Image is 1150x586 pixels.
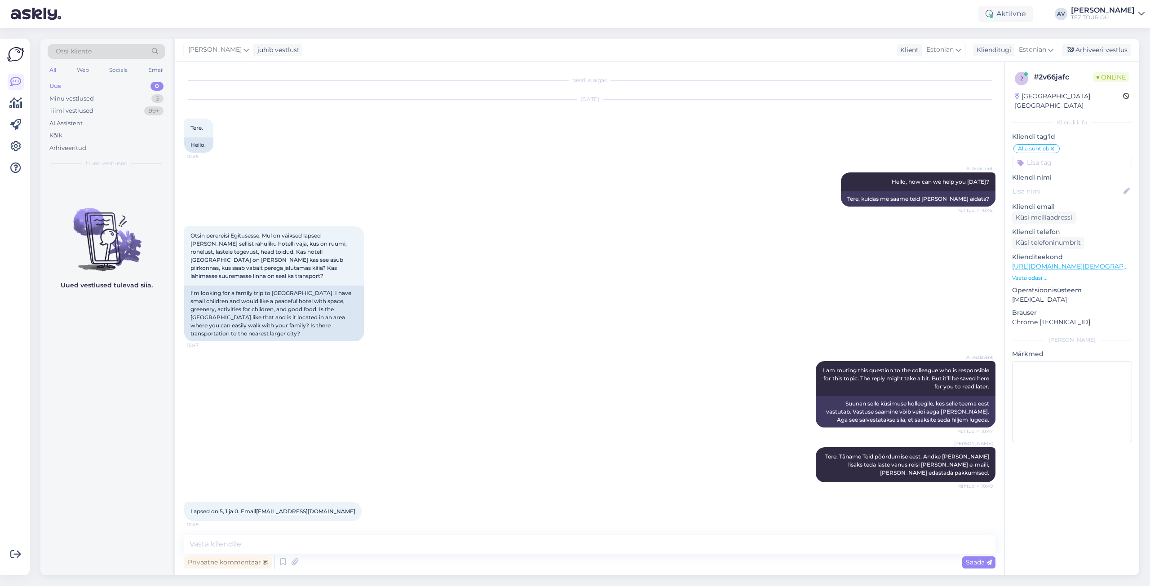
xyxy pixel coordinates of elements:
[1012,308,1132,317] p: Brauser
[1012,202,1132,211] p: Kliendi email
[1012,227,1132,237] p: Kliendi telefon
[190,232,348,279] span: Otsin perereisi Egitusesse. Mul on väiksed lapsed [PERSON_NAME] sellist rahuliku hotelli vaja, ku...
[978,6,1033,22] div: Aktiivne
[973,45,1011,55] div: Klienditugi
[1012,119,1132,127] div: Kliendi info
[1012,132,1132,141] p: Kliendi tag'id
[1055,8,1067,20] div: AV
[1012,252,1132,262] p: Klienditeekond
[184,76,995,84] div: Vestlus algas
[954,440,993,447] span: [PERSON_NAME]
[1012,317,1132,327] p: Chrome [TECHNICAL_ID]
[150,82,164,91] div: 0
[187,521,221,528] span: 10:49
[1015,92,1123,110] div: [GEOGRAPHIC_DATA], [GEOGRAPHIC_DATA]
[190,124,203,131] span: Tere.
[61,281,153,290] p: Uued vestlused tulevad siia.
[49,82,61,91] div: Uus
[49,106,93,115] div: Tiimi vestlused
[49,131,62,140] div: Kõik
[1071,14,1135,21] div: TEZ TOUR OÜ
[146,64,165,76] div: Email
[1018,146,1049,151] span: Alla suhtleb
[841,191,995,207] div: Tere, kuidas me saame teid [PERSON_NAME] aidata?
[1020,75,1023,82] span: 2
[49,94,94,103] div: Minu vestlused
[187,342,221,348] span: 10:47
[56,47,92,56] span: Otsi kliente
[1012,295,1132,304] p: [MEDICAL_DATA]
[1071,7,1145,21] a: [PERSON_NAME]TEZ TOUR OÜ
[959,354,993,361] span: AI Assistent
[187,153,221,160] span: 10:45
[107,64,129,76] div: Socials
[75,64,91,76] div: Web
[825,453,991,476] span: Tere. Täname Teid pöördumise eest. Andke [PERSON_NAME] lisaks teda laste vanus reisi [PERSON_NAME...
[1012,211,1076,224] div: Küsi meiliaadressi
[1012,156,1132,169] input: Lisa tag
[184,95,995,103] div: [DATE]
[184,286,364,341] div: I'm looking for a family trip to [GEOGRAPHIC_DATA]. I have small children and would like a peacef...
[897,45,919,55] div: Klient
[1013,186,1122,196] input: Lisa nimi
[1012,336,1132,344] div: [PERSON_NAME]
[144,106,164,115] div: 99+
[40,192,172,273] img: No chats
[1012,286,1132,295] p: Operatsioonisüsteem
[957,483,993,489] span: Nähtud ✓ 10:49
[188,45,242,55] span: [PERSON_NAME]
[816,396,995,427] div: Suunan selle küsimuse kolleegile, kes selle teema eest vastutab. Vastuse saamine võib veidi aega ...
[957,428,993,435] span: Nähtud ✓ 10:47
[926,45,954,55] span: Estonian
[1062,44,1131,56] div: Arhiveeri vestlus
[823,367,991,390] span: I am routing this question to the colleague who is responsible for this topic. The reply might ta...
[1071,7,1135,14] div: [PERSON_NAME]
[959,165,993,172] span: AI Assistent
[184,556,272,568] div: Privaatne kommentaar
[1012,237,1084,249] div: Küsi telefoninumbrit
[1012,349,1132,359] p: Märkmed
[151,94,164,103] div: 3
[190,508,355,515] span: Lapsed on 5, 1 ja 0. Email
[1019,45,1046,55] span: Estonian
[892,178,989,185] span: Hello, how can we help you [DATE]?
[184,137,213,153] div: Hello.
[49,119,83,128] div: AI Assistent
[1012,173,1132,182] p: Kliendi nimi
[1034,72,1093,83] div: # 2v66jafc
[1093,72,1129,82] span: Online
[1012,274,1132,282] p: Vaata edasi ...
[957,207,993,214] span: Nähtud ✓ 10:45
[256,508,355,515] a: [EMAIL_ADDRESS][DOMAIN_NAME]
[7,46,24,63] img: Askly Logo
[966,558,992,566] span: Saada
[86,159,128,167] span: Uued vestlused
[254,45,300,55] div: juhib vestlust
[48,64,58,76] div: All
[49,144,86,153] div: Arhiveeritud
